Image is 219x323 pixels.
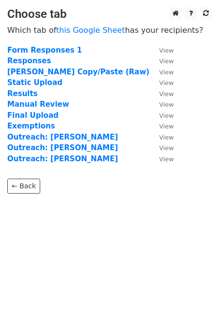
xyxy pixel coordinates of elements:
[7,89,38,98] a: Results
[7,154,118,163] a: Outreach: [PERSON_NAME]
[159,47,173,54] small: View
[7,56,51,65] a: Responses
[159,90,173,98] small: View
[56,26,125,35] a: this Google Sheet
[7,25,212,35] p: Which tab of has your recipients?
[7,68,149,76] a: [PERSON_NAME] Copy/Paste (Raw)
[159,144,173,152] small: View
[7,111,59,120] a: Final Upload
[159,134,173,141] small: View
[149,46,173,55] a: View
[7,122,55,130] a: Exemptions
[7,7,212,21] h3: Choose tab
[159,101,173,108] small: View
[159,57,173,65] small: View
[159,112,173,119] small: View
[7,46,82,55] a: Form Responses 1
[7,179,40,194] a: ← Back
[149,89,173,98] a: View
[149,143,173,152] a: View
[159,155,173,163] small: View
[159,79,173,86] small: View
[149,133,173,141] a: View
[7,78,63,87] a: Static Upload
[149,122,173,130] a: View
[149,100,173,109] a: View
[149,154,173,163] a: View
[7,143,118,152] a: Outreach: [PERSON_NAME]
[7,100,69,109] a: Manual Review
[149,78,173,87] a: View
[149,68,173,76] a: View
[159,69,173,76] small: View
[149,111,173,120] a: View
[7,133,118,141] a: Outreach: [PERSON_NAME]
[159,123,173,130] small: View
[149,56,173,65] a: View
